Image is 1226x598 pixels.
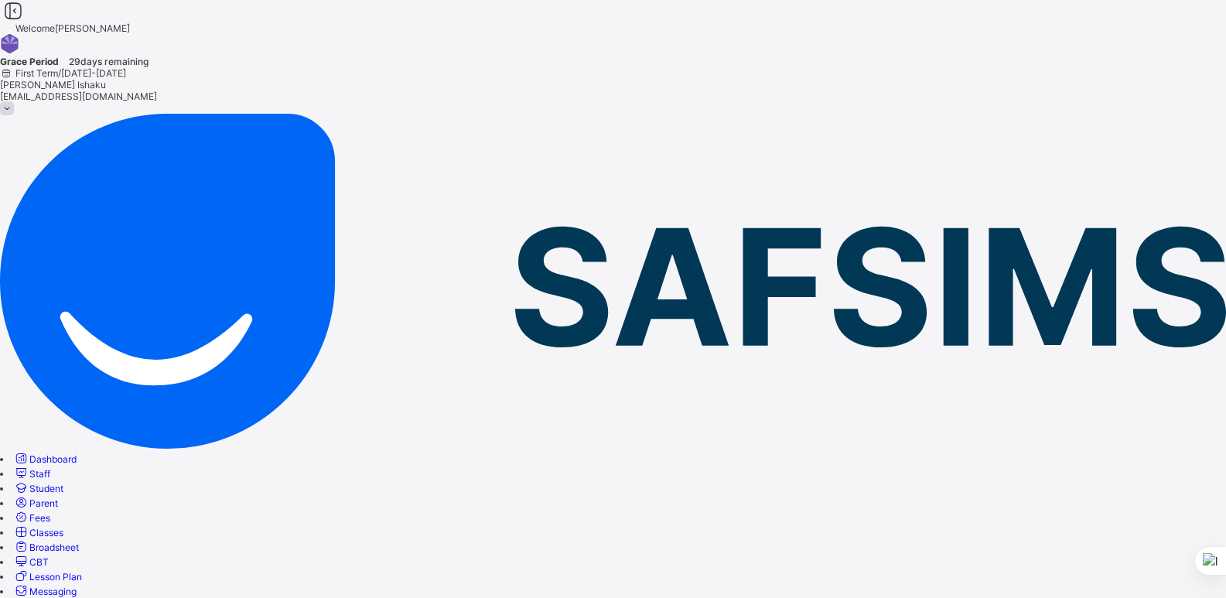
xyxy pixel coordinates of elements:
[29,468,50,480] span: Staff
[29,512,50,524] span: Fees
[13,497,58,509] a: Parent
[13,468,50,480] a: Staff
[29,542,79,553] span: Broadsheet
[13,453,77,465] a: Dashboard
[15,22,130,34] span: Welcome [PERSON_NAME]
[29,586,77,597] span: Messaging
[13,483,63,494] a: Student
[13,512,50,524] a: Fees
[29,571,82,583] span: Lesson Plan
[13,556,49,568] a: CBT
[29,453,77,465] span: Dashboard
[13,527,63,538] a: Classes
[13,542,79,553] a: Broadsheet
[29,483,63,494] span: Student
[69,56,149,67] span: 29 days remaining
[13,571,82,583] a: Lesson Plan
[29,527,63,538] span: Classes
[29,556,49,568] span: CBT
[13,586,77,597] a: Messaging
[29,497,58,509] span: Parent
